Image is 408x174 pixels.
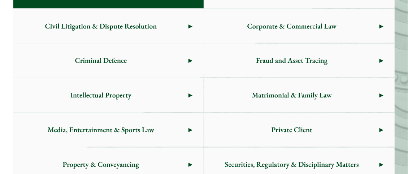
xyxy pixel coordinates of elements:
[204,78,395,112] a: Matrimonial & Family Law
[204,78,379,112] span: Matrimonial & Family Law
[13,44,204,78] a: Criminal Defence
[204,44,379,78] span: Fraud and Asset Tracing
[204,9,395,43] a: Corporate & Commercial Law
[204,113,395,147] a: Private Client
[204,9,379,43] span: Corporate & Commercial Law
[204,113,379,147] span: Private Client
[13,9,188,43] span: Civil Litigation & Dispute Resolution
[13,113,188,147] span: Media, Entertainment & Sports Law
[13,113,204,147] a: Media, Entertainment & Sports Law
[13,78,188,112] span: Intellectual Property
[13,9,204,43] a: Civil Litigation & Dispute Resolution
[13,44,188,78] span: Criminal Defence
[204,44,395,78] a: Fraud and Asset Tracing
[13,78,204,112] a: Intellectual Property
